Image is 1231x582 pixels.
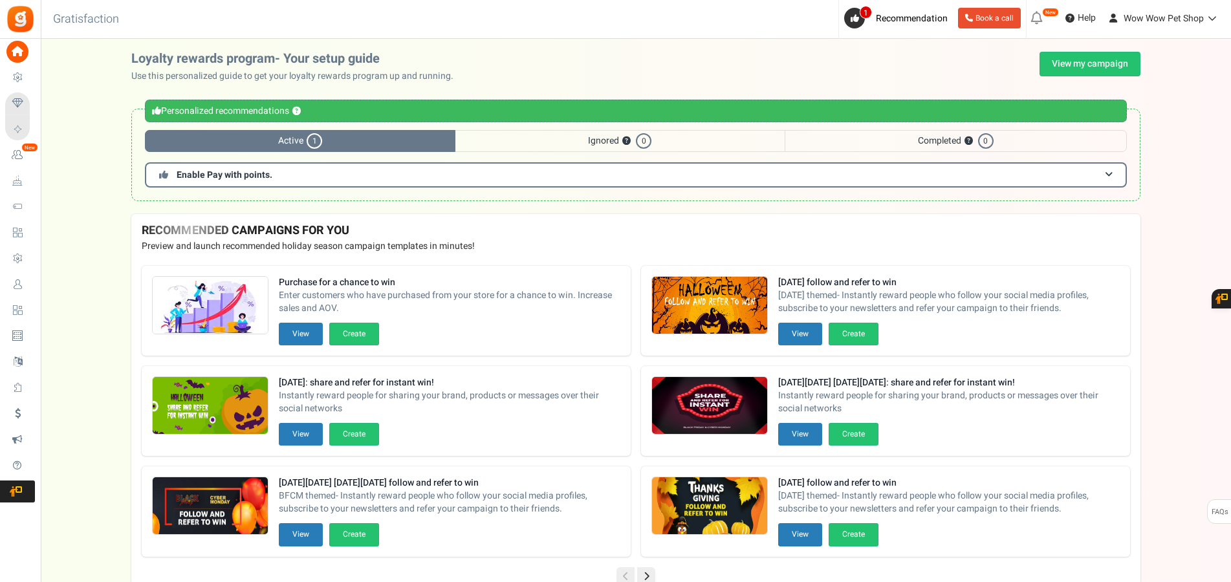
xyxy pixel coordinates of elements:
[329,323,379,345] button: Create
[1060,8,1101,28] a: Help
[964,137,973,145] button: ?
[6,5,35,34] img: Gratisfaction
[145,130,455,152] span: Active
[279,323,323,345] button: View
[778,389,1120,415] span: Instantly reward people for sharing your brand, products or messages over their social networks
[652,377,767,435] img: Recommended Campaigns
[39,6,133,32] h3: Gratisfaction
[844,8,953,28] a: 1 Recommendation
[279,523,323,546] button: View
[778,276,1120,289] strong: [DATE] follow and refer to win
[622,137,631,145] button: ?
[153,377,268,435] img: Recommended Campaigns
[5,144,35,166] a: New
[279,490,620,515] span: BFCM themed- Instantly reward people who follow your social media profiles, subscribe to your new...
[778,423,822,446] button: View
[145,100,1127,122] div: Personalized recommendations
[1074,12,1096,25] span: Help
[778,376,1120,389] strong: [DATE][DATE] [DATE][DATE]: share and refer for instant win!
[279,276,620,289] strong: Purchase for a chance to win
[1040,52,1140,76] a: View my campaign
[329,523,379,546] button: Create
[142,240,1130,253] p: Preview and launch recommended holiday season campaign templates in minutes!
[829,323,878,345] button: Create
[778,289,1120,315] span: [DATE] themed- Instantly reward people who follow your social media profiles, subscribe to your n...
[153,477,268,535] img: Recommended Campaigns
[958,8,1021,28] a: Book a call
[1042,8,1059,17] em: New
[876,12,948,25] span: Recommendation
[978,133,994,149] span: 0
[829,523,878,546] button: Create
[1124,12,1204,25] span: Wow Wow Pet Shop
[279,423,323,446] button: View
[636,133,651,149] span: 0
[279,289,620,315] span: Enter customers who have purchased from your store for a chance to win. Increase sales and AOV.
[778,323,822,345] button: View
[131,70,464,83] p: Use this personalized guide to get your loyalty rewards program up and running.
[131,52,464,66] h2: Loyalty rewards program- Your setup guide
[21,143,38,152] em: New
[455,130,784,152] span: Ignored
[142,224,1130,237] h4: RECOMMENDED CAMPAIGNS FOR YOU
[652,477,767,535] img: Recommended Campaigns
[860,6,872,19] span: 1
[177,168,272,182] span: Enable Pay with points.
[307,133,322,149] span: 1
[778,490,1120,515] span: [DATE] themed- Instantly reward people who follow your social media profiles, subscribe to your n...
[785,130,1127,152] span: Completed
[279,477,620,490] strong: [DATE][DATE] [DATE][DATE] follow and refer to win
[279,376,620,389] strong: [DATE]: share and refer for instant win!
[778,523,822,546] button: View
[279,389,620,415] span: Instantly reward people for sharing your brand, products or messages over their social networks
[329,423,379,446] button: Create
[829,423,878,446] button: Create
[778,477,1120,490] strong: [DATE] follow and refer to win
[153,277,268,335] img: Recommended Campaigns
[292,107,301,116] button: ?
[652,277,767,335] img: Recommended Campaigns
[1211,500,1228,524] span: FAQs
